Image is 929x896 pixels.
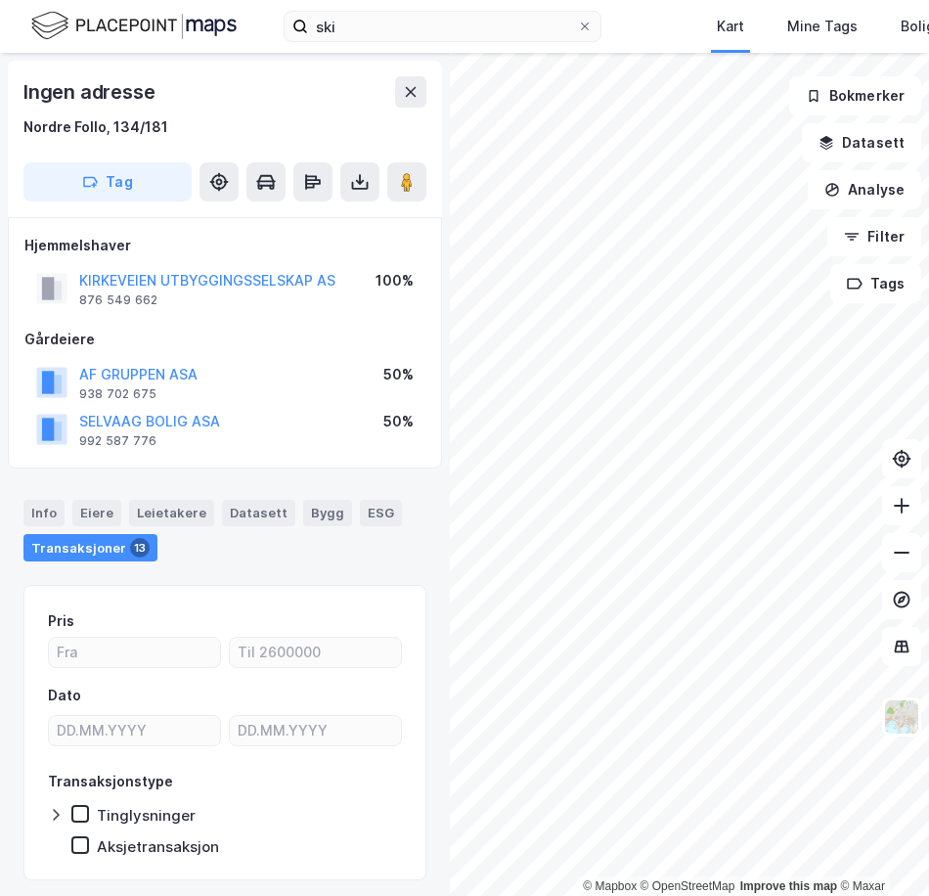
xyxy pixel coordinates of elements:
[23,534,157,561] div: Transaksjoner
[79,292,157,308] div: 876 549 662
[97,806,196,825] div: Tinglysninger
[97,837,219,856] div: Aksjetransaksjon
[831,802,929,896] iframe: Chat Widget
[24,234,425,257] div: Hjemmelshaver
[360,500,402,525] div: ESG
[49,638,220,667] input: Fra
[827,217,921,256] button: Filter
[31,9,237,43] img: logo.f888ab2527a4732fd821a326f86c7f29.svg
[230,716,401,745] input: DD.MM.YYYY
[79,433,156,449] div: 992 587 776
[787,15,858,38] div: Mine Tags
[717,15,744,38] div: Kart
[383,410,414,433] div: 50%
[230,638,401,667] input: Til 2600000
[48,770,173,793] div: Transaksjonstype
[383,363,414,386] div: 50%
[808,170,921,209] button: Analyse
[23,115,168,139] div: Nordre Follo, 134/181
[49,716,220,745] input: DD.MM.YYYY
[23,500,65,525] div: Info
[376,269,414,292] div: 100%
[830,264,921,303] button: Tags
[23,76,158,108] div: Ingen adresse
[802,123,921,162] button: Datasett
[831,802,929,896] div: Kontrollprogram for chat
[641,879,735,893] a: OpenStreetMap
[48,609,74,633] div: Pris
[308,12,577,41] input: Søk på adresse, matrikkel, gårdeiere, leietakere eller personer
[303,500,352,525] div: Bygg
[79,386,156,402] div: 938 702 675
[740,879,837,893] a: Improve this map
[48,684,81,707] div: Dato
[23,162,192,202] button: Tag
[583,879,637,893] a: Mapbox
[883,698,920,736] img: Z
[222,500,295,525] div: Datasett
[129,500,214,525] div: Leietakere
[24,328,425,351] div: Gårdeiere
[130,538,150,558] div: 13
[72,500,121,525] div: Eiere
[789,76,921,115] button: Bokmerker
